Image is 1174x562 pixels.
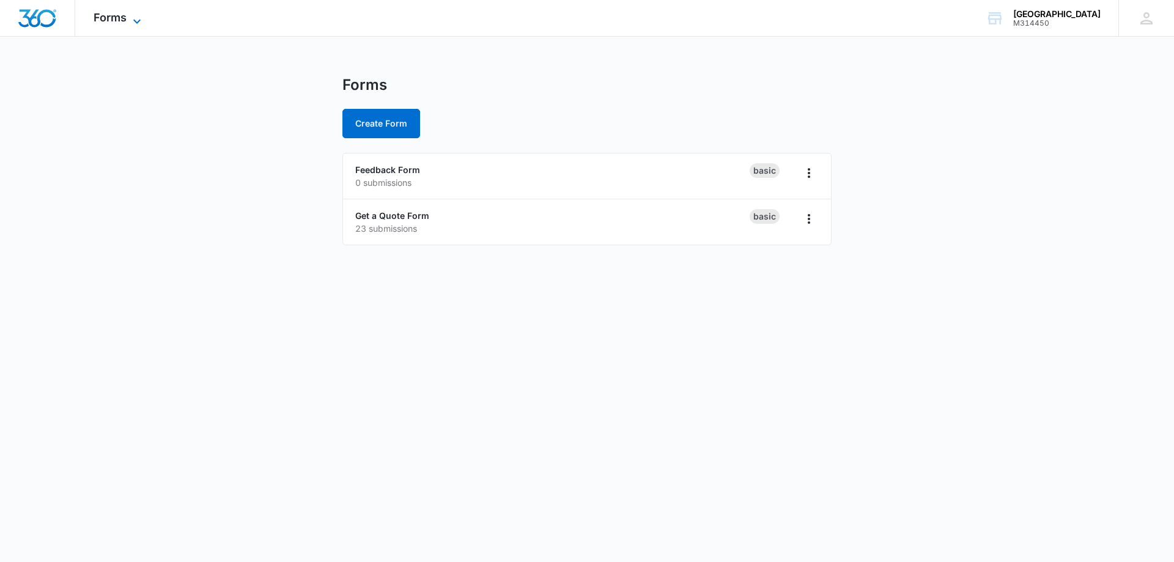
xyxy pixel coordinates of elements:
[799,163,819,183] button: Overflow Menu
[355,222,750,235] p: 23 submissions
[342,76,387,94] h1: Forms
[342,109,420,138] button: Create Form
[1013,19,1101,28] div: account id
[799,209,819,229] button: Overflow Menu
[355,165,420,175] a: Feedback Form
[750,163,780,178] div: Basic
[750,209,780,224] div: Basic
[355,176,750,189] p: 0 submissions
[355,210,429,221] a: Get a Quote Form
[1013,9,1101,19] div: account name
[94,11,127,24] span: Forms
